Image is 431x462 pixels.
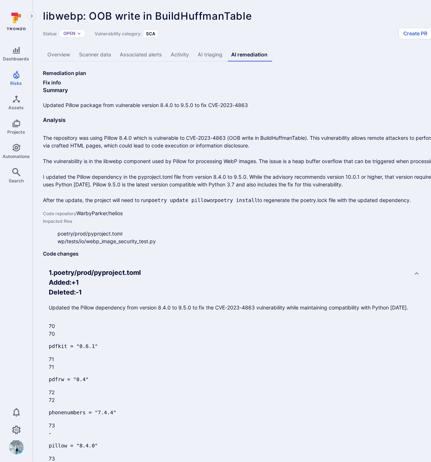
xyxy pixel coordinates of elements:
[9,105,24,110] span: Assets
[29,13,34,19] i: Expand navigation menu
[43,262,428,322] div: Collapse
[43,218,72,224] span: Impacted files
[49,304,408,311] p: Updated the Pillow dependency from version 8.4.0 to 9.5.0 to fix the CVE-2023-4863 vulnerability ...
[43,211,76,216] span: Code repository
[43,48,75,62] a: Overview
[143,29,158,38] div: SCA
[166,48,193,62] a: Activity
[9,440,24,455] img: ACg8ocKjEwSgZaxLsX3VaBwZ3FUlOYjuMUiM0rrvjrGjR2nDJ731m-0=s96-c
[27,12,36,20] button: Expand navigation menu
[63,31,75,36] button: Open
[43,10,252,22] span: libwebp: OOB write in BuildHuffmanTable
[95,31,142,36] span: Vulnerability category:
[71,279,79,286] span: + 1
[49,288,76,296] span: Deleted:
[43,31,57,36] span: Status:
[115,48,166,62] a: Associated alerts
[75,48,115,62] a: Scanner data
[76,210,123,216] span: WarbyParker/helios
[77,31,81,36] button: Expand dropdown
[227,48,272,62] a: AI remediation
[215,197,258,203] code: poetry install
[7,129,25,135] span: Projects
[76,288,82,296] span: - 1
[49,269,54,276] span: 1 .
[193,48,227,62] a: AI triaging
[9,440,24,455] div: Erick Calderon
[9,178,24,183] span: Search
[49,279,71,286] span: Added:
[3,56,29,62] span: Dashboards
[49,268,408,277] div: poetry/prod/pyproject.toml
[11,80,22,86] span: Risks
[3,154,30,159] span: Automations
[43,70,86,77] h2: Remediation plan
[149,197,210,203] code: poetry update pillow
